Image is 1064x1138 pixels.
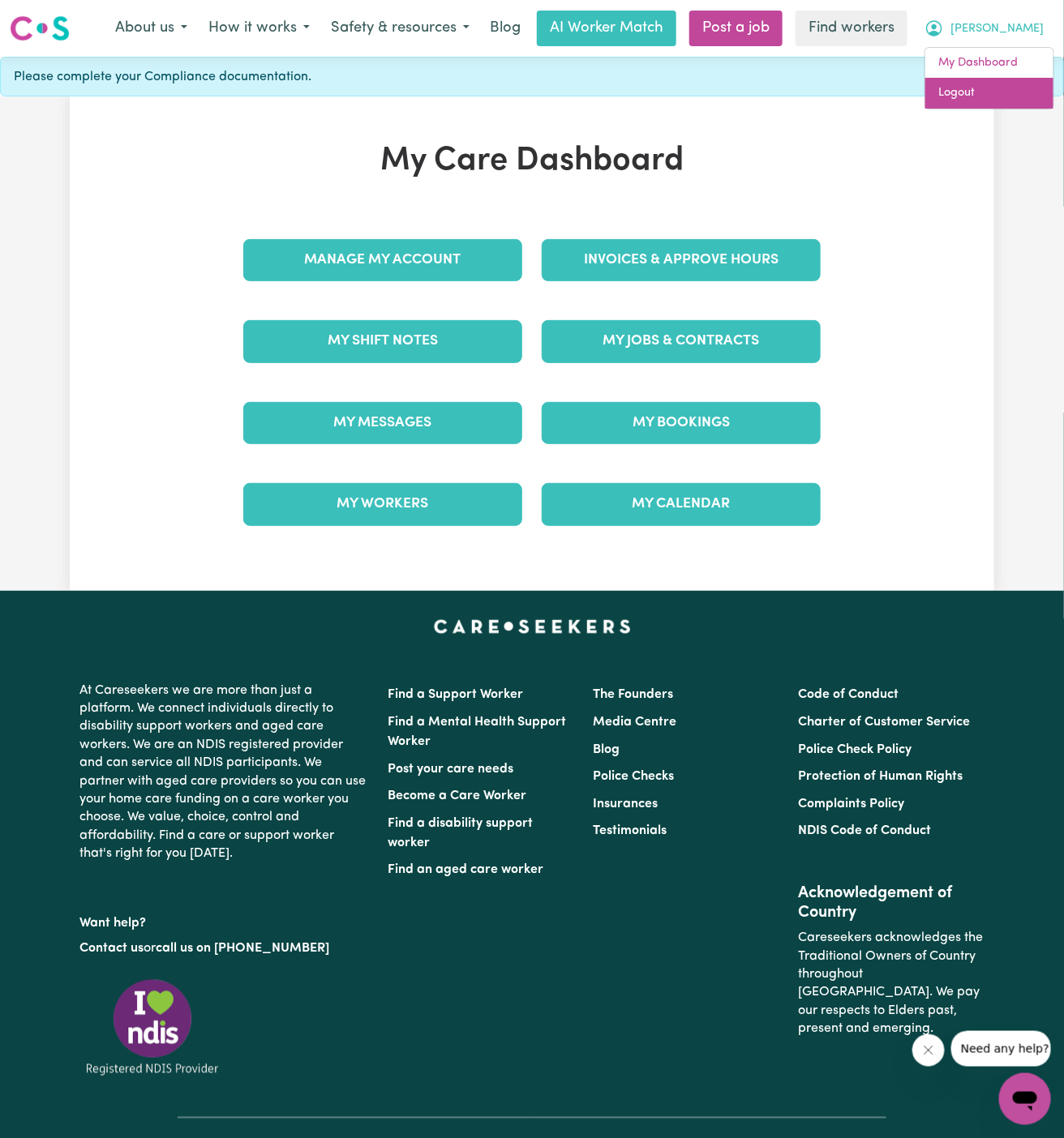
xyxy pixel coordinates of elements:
[593,824,667,837] a: Testimonials
[388,817,533,849] a: Find a disability support worker
[388,763,513,776] a: Post your care needs
[480,11,530,46] a: Blog
[542,483,821,525] a: My Calendar
[243,239,522,281] a: Manage My Account
[925,47,1054,109] div: My Account
[925,48,1053,79] a: My Dashboard
[593,770,674,783] a: Police Checks
[156,942,329,955] a: call us on [PHONE_NUMBER]
[234,142,830,181] h1: My Care Dashboard
[388,789,526,802] a: Become a Care Worker
[593,688,673,701] a: The Founders
[542,239,821,281] a: Invoices & Approve Hours
[388,688,523,701] a: Find a Support Worker
[243,402,522,444] a: My Messages
[799,716,971,729] a: Charter of Customer Service
[388,716,566,748] a: Find a Mental Health Support Worker
[799,824,932,837] a: NDIS Code of Conduct
[79,908,368,932] p: Want help?
[537,11,676,46] a: AI Worker Match
[388,863,543,876] a: Find an aged care worker
[79,942,144,955] a: Contact us
[79,933,368,964] p: or
[198,11,320,45] button: How it works
[105,11,198,45] button: About us
[14,67,311,87] span: Please complete your Compliance documentation.
[796,11,907,46] a: Find workers
[10,10,70,47] a: Careseekers logo
[79,977,225,1078] img: Registered NDIS provider
[243,483,522,525] a: My Workers
[10,14,70,43] img: Careseekers logo
[799,770,963,783] a: Protection of Human Rights
[542,402,821,444] a: My Bookings
[951,1031,1051,1067] iframe: Message from company
[999,1073,1051,1125] iframe: Button to launch messaging window
[799,798,905,811] a: Complaints Policy
[799,883,985,922] h2: Acknowledgement of Country
[434,620,631,633] a: Careseekers home page
[950,20,1044,38] span: [PERSON_NAME]
[799,743,912,756] a: Police Check Policy
[593,743,620,756] a: Blog
[914,11,1054,45] button: My Account
[689,11,783,46] a: Post a job
[593,798,658,811] a: Insurances
[925,78,1053,109] a: Logout
[79,675,368,870] p: At Careseekers we are more than just a platform. We connect individuals directly to disability su...
[320,11,480,45] button: Safety & resources
[243,320,522,362] a: My Shift Notes
[912,1034,945,1067] iframe: Close message
[542,320,821,362] a: My Jobs & Contracts
[593,716,676,729] a: Media Centre
[799,922,985,1044] p: Careseekers acknowledges the Traditional Owners of Country throughout [GEOGRAPHIC_DATA]. We pay o...
[799,688,899,701] a: Code of Conduct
